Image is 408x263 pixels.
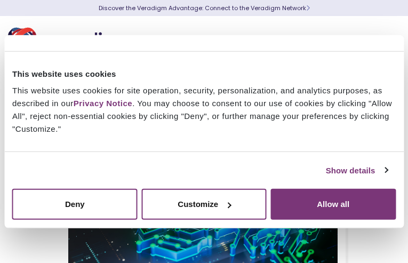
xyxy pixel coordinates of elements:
[12,189,138,220] button: Deny
[8,24,136,59] img: Veradigm logo
[326,164,388,177] a: Show details
[74,99,132,108] a: Privacy Notice
[376,28,392,55] button: Toggle Navigation Menu
[12,84,396,136] div: This website uses cookies for site operation, security, personalization, and analytics purposes, ...
[141,189,267,220] button: Customize
[99,4,310,12] a: Discover the Veradigm Advantage: Connect to the Veradigm NetworkLearn More
[306,4,310,12] span: Learn More
[12,67,396,80] div: This website uses cookies
[270,189,396,220] button: Allow all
